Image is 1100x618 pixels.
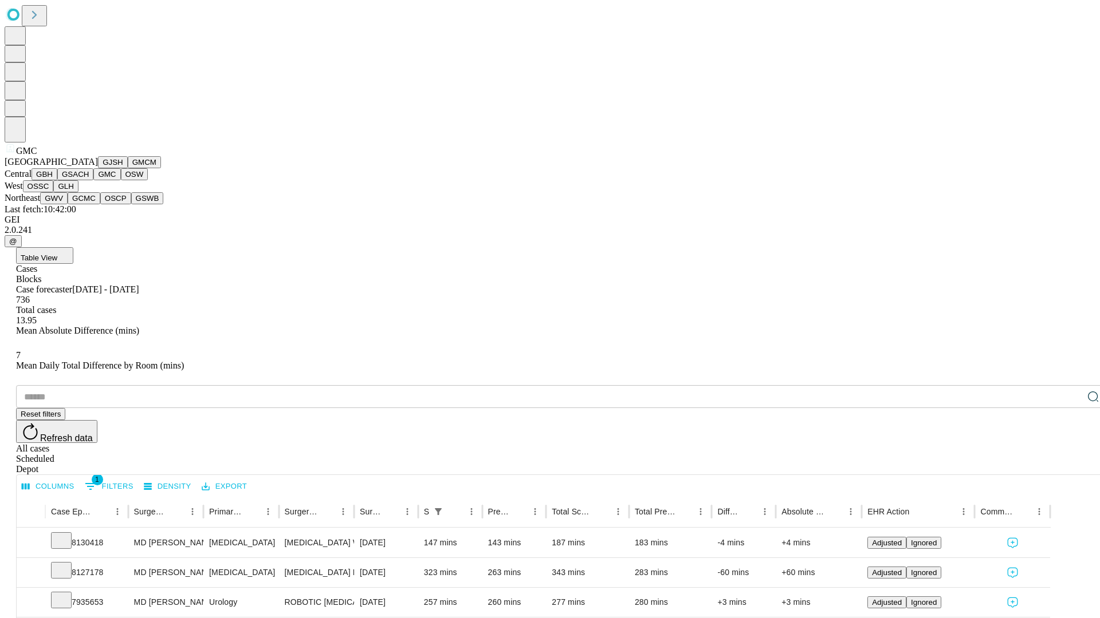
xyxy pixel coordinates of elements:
div: 143 mins [488,528,541,557]
div: MD [PERSON_NAME] E Md [134,558,198,587]
button: GCMC [68,192,100,204]
button: OSW [121,168,148,180]
button: Select columns [19,478,77,496]
div: Surgeon Name [134,507,167,516]
button: @ [5,235,22,247]
button: Menu [463,504,480,520]
button: Sort [1015,504,1031,520]
span: Ignored [911,538,937,547]
span: Ignored [911,598,937,607]
button: Reset filters [16,408,65,420]
div: Comments [980,507,1013,516]
div: +3 mins [781,588,856,617]
button: Export [199,478,250,496]
button: GSACH [57,168,93,180]
button: Sort [677,504,693,520]
button: Menu [335,504,351,520]
div: ROBOTIC [MEDICAL_DATA] [MEDICAL_DATA] RETROPUBIC RADICAL [285,588,348,617]
button: GLH [53,180,78,192]
div: -60 mins [717,558,770,587]
button: Table View [16,247,73,264]
div: [MEDICAL_DATA] [209,528,273,557]
button: Sort [168,504,184,520]
button: Menu [757,504,773,520]
button: Sort [594,504,610,520]
span: Adjusted [872,538,902,547]
span: Case forecaster [16,284,72,294]
div: [MEDICAL_DATA] WITH CHOLANGIOGRAM [285,528,348,557]
div: 323 mins [424,558,477,587]
span: GMC [16,146,37,156]
div: [DATE] [360,588,412,617]
div: Scheduled In Room Duration [424,507,429,516]
button: Sort [319,504,335,520]
div: 183 mins [635,528,706,557]
div: 257 mins [424,588,477,617]
span: Mean Absolute Difference (mins) [16,326,139,335]
span: West [5,181,23,191]
button: Sort [244,504,260,520]
div: EHR Action [867,507,909,516]
span: 736 [16,295,30,304]
button: Ignored [906,596,941,608]
div: [DATE] [360,558,412,587]
button: Adjusted [867,566,906,579]
div: Surgery Name [285,507,318,516]
button: GSWB [131,192,164,204]
div: GEI [5,215,1095,225]
button: Sort [910,504,926,520]
div: 343 mins [552,558,623,587]
button: Menu [693,504,709,520]
button: Menu [527,504,543,520]
div: Total Scheduled Duration [552,507,593,516]
div: Case Epic Id [51,507,92,516]
button: Sort [827,504,843,520]
div: Surgery Date [360,507,382,516]
button: Adjusted [867,537,906,549]
button: Expand [22,533,40,553]
button: Menu [1031,504,1047,520]
span: Last fetch: 10:42:00 [5,204,76,214]
button: GJSH [98,156,128,168]
button: Menu [956,504,972,520]
button: Menu [184,504,201,520]
button: Show filters [430,504,446,520]
span: Refresh data [40,433,93,443]
div: 8130418 [51,528,123,557]
div: MD [PERSON_NAME] [PERSON_NAME] Md [134,528,198,557]
button: GBH [32,168,57,180]
div: 187 mins [552,528,623,557]
button: OSCP [100,192,131,204]
span: Central [5,169,32,179]
div: Urology [209,588,273,617]
span: Northeast [5,193,40,203]
div: Predicted In Room Duration [488,507,510,516]
div: [MEDICAL_DATA] BYPASS GRAFT USING ARTERY 1 GRAFT [285,558,348,587]
button: Density [141,478,194,496]
button: Menu [109,504,125,520]
div: +4 mins [781,528,856,557]
div: 2.0.241 [5,225,1095,235]
span: Ignored [911,568,937,577]
div: -4 mins [717,528,770,557]
span: Total cases [16,305,56,315]
div: MD [PERSON_NAME] [PERSON_NAME] Md [134,588,198,617]
div: Primary Service [209,507,242,516]
button: Sort [93,504,109,520]
button: Refresh data [16,420,97,443]
button: OSSC [23,180,54,192]
div: 280 mins [635,588,706,617]
span: [GEOGRAPHIC_DATA] [5,157,98,167]
div: [MEDICAL_DATA] [209,558,273,587]
div: 263 mins [488,558,541,587]
span: Mean Daily Total Difference by Room (mins) [16,360,184,370]
button: Sort [511,504,527,520]
div: +3 mins [717,588,770,617]
div: 8127178 [51,558,123,587]
button: Menu [843,504,859,520]
button: Adjusted [867,596,906,608]
button: Expand [22,563,40,583]
button: GMCM [128,156,161,168]
span: Reset filters [21,410,61,418]
div: Absolute Difference [781,507,826,516]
